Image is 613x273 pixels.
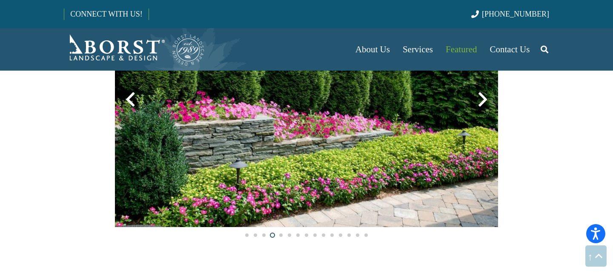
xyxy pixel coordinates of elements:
span: Services [403,44,433,54]
a: Featured [439,28,483,71]
a: Search [536,39,553,60]
a: [PHONE_NUMBER] [471,10,549,18]
span: [PHONE_NUMBER] [482,10,549,18]
a: CONNECT WITH US! [64,4,148,24]
a: Services [396,28,439,71]
a: Back to top [585,245,607,267]
a: Borst-Logo [64,32,205,66]
span: Contact Us [490,44,530,54]
span: Featured [446,44,477,54]
span: About Us [355,44,390,54]
a: About Us [349,28,396,71]
a: Contact Us [484,28,536,71]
